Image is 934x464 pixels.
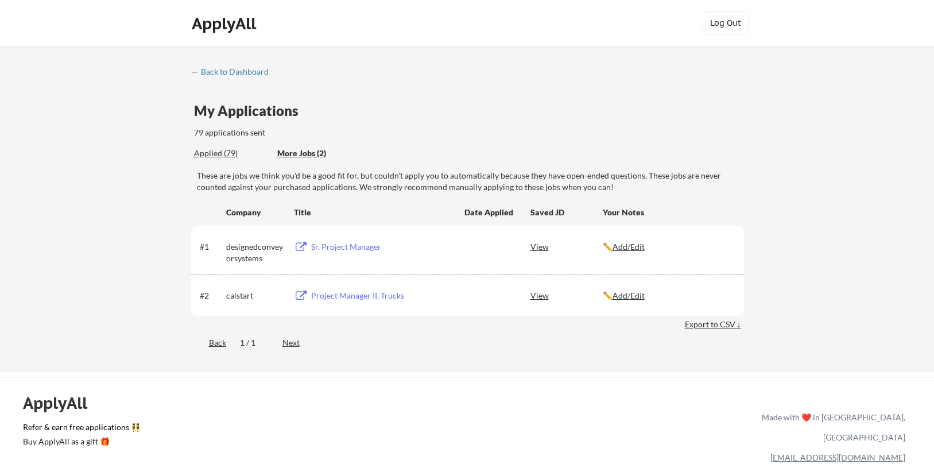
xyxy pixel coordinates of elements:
div: These are job applications we think you'd be a good fit for, but couldn't apply you to automatica... [277,148,362,160]
div: ApplyAll [23,393,100,413]
button: Log Out [703,11,749,34]
div: Project Manager II, Trucks [311,290,454,301]
div: ✏️ [603,290,734,301]
div: Made with ❤️ in [GEOGRAPHIC_DATA], [GEOGRAPHIC_DATA] [757,407,905,447]
div: More Jobs (2) [277,148,362,159]
u: Add/Edit [613,242,645,252]
a: Refer & earn free applications 👯‍♀️ [23,423,522,435]
div: These are all the jobs you've been applied to so far. [194,148,269,160]
div: Sr. Project Manager [311,241,454,253]
div: calstart [226,290,284,301]
div: Saved JD [530,202,603,222]
div: View [530,236,603,257]
div: #2 [200,290,222,301]
div: #1 [200,241,222,253]
u: Add/Edit [613,291,645,300]
div: Date Applied [464,207,515,218]
div: 1 / 1 [240,337,269,349]
div: View [530,285,603,306]
div: ✏️ [603,241,734,253]
div: Back [191,337,226,349]
div: ApplyAll [192,14,259,33]
div: Company [226,207,284,218]
div: ← Back to Dashboard [191,68,277,76]
a: ← Back to Dashboard [191,67,277,79]
div: Next [282,337,313,349]
a: [EMAIL_ADDRESS][DOMAIN_NAME] [770,453,905,462]
div: Title [294,207,454,218]
div: designedconveyorsystems [226,241,284,264]
div: Export to CSV ↓ [685,319,744,330]
div: Buy ApplyAll as a gift 🎁 [23,438,138,446]
div: 79 applications sent [194,127,416,138]
div: These are jobs we think you'd be a good fit for, but couldn't apply you to automatically because ... [197,170,744,192]
div: Applied (79) [194,148,269,159]
a: Buy ApplyAll as a gift 🎁 [23,435,138,450]
div: Your Notes [603,207,734,218]
div: My Applications [194,104,308,118]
